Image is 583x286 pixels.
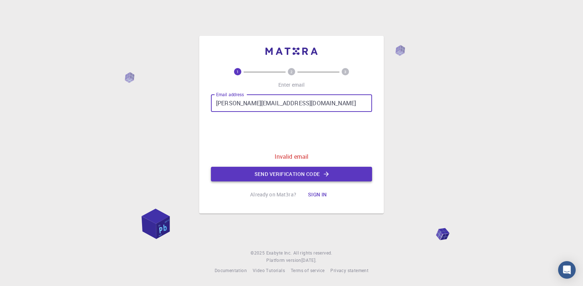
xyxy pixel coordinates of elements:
[291,267,324,274] a: Terms of service
[253,267,285,274] a: Video Tutorials
[266,257,301,264] span: Platform version
[293,249,333,257] span: All rights reserved.
[344,69,346,74] text: 3
[278,81,305,89] p: Enter email
[301,257,317,264] a: [DATE].
[290,69,293,74] text: 2
[253,267,285,273] span: Video Tutorials
[302,187,333,202] button: Sign in
[558,261,576,279] div: Open Intercom Messenger
[330,267,368,274] a: Privacy statement
[215,267,247,273] span: Documentation
[236,118,347,146] iframe: reCAPTCHA
[266,249,292,257] a: Exabyte Inc.
[275,152,309,161] p: Invalid email
[301,257,317,263] span: [DATE] .
[291,267,324,273] span: Terms of service
[216,91,244,98] label: Email address
[215,267,247,274] a: Documentation
[250,249,266,257] span: © 2025
[266,250,292,256] span: Exabyte Inc.
[211,167,372,181] button: Send verification code
[237,69,239,74] text: 1
[250,191,296,198] p: Already on Mat3ra?
[330,267,368,273] span: Privacy statement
